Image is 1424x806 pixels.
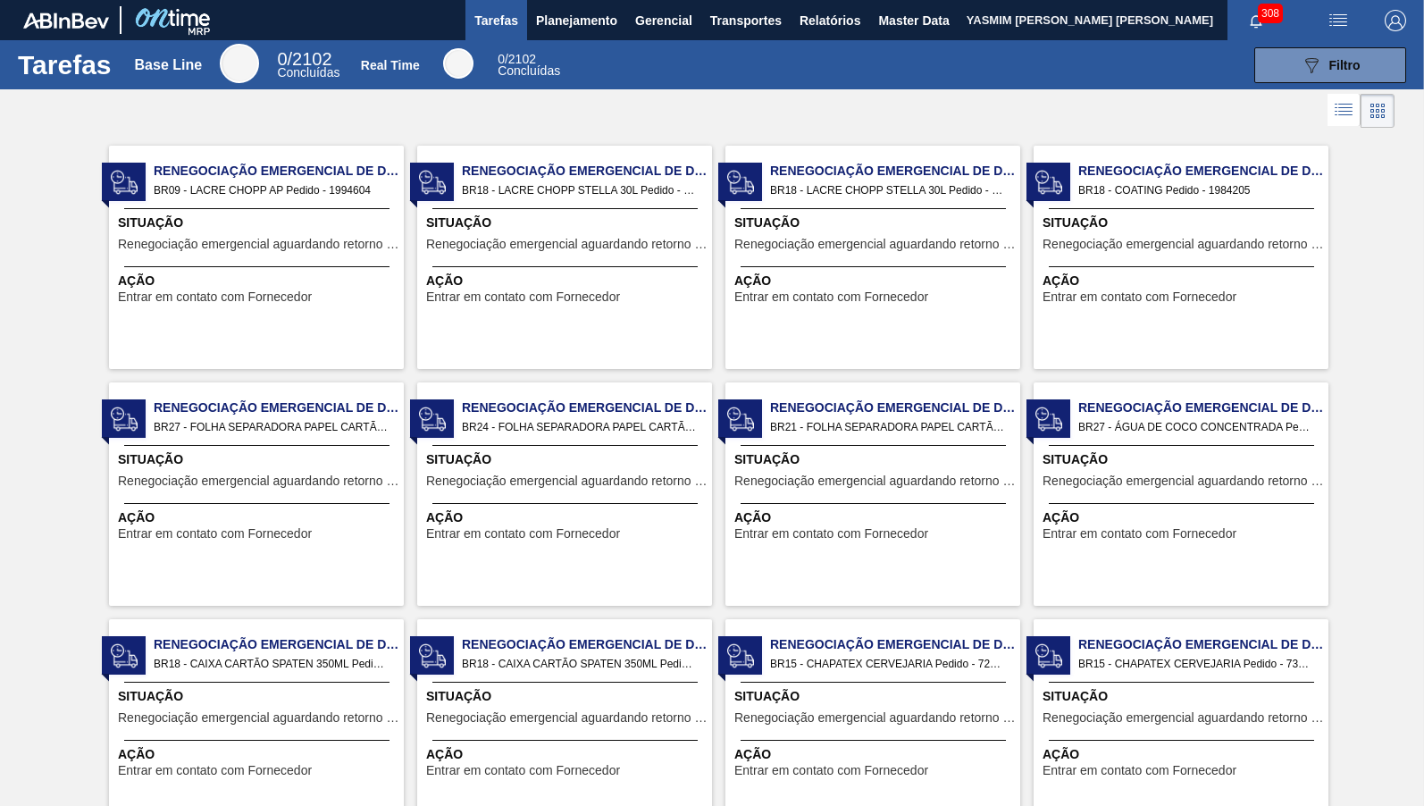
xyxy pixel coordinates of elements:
[1078,654,1314,674] span: BR15 - CHAPATEX CERVEJARIA Pedido - 734697
[734,214,1016,232] span: Situação
[361,58,420,72] div: Real Time
[727,406,754,432] img: status
[770,417,1006,437] span: BR21 - FOLHA SEPARADORA PAPEL CARTÃO Pedido - 2006998
[118,711,399,725] span: Renegociação emergencial aguardando retorno Fornecedor
[1328,10,1349,31] img: userActions
[118,238,399,251] span: Renegociação emergencial aguardando retorno Fornecedor
[154,162,404,181] span: Renegociação Emergencial de Data
[734,238,1016,251] span: Renegociação emergencial aguardando retorno Fornecedor
[154,399,404,417] span: Renegociação Emergencial de Data
[18,55,112,75] h1: Tarefas
[111,406,138,432] img: status
[118,527,312,541] span: Entrar em contato com Fornecedor
[1043,527,1236,541] span: Entrar em contato com Fornecedor
[118,764,312,777] span: Entrar em contato com Fornecedor
[462,654,698,674] span: BR18 - CAIXA CARTÃO SPATEN 350ML Pedido - 1994342
[135,57,203,73] div: Base Line
[118,214,399,232] span: Situação
[1078,417,1314,437] span: BR27 - ÁGUA DE COCO CONCENTRADA Pedido - 633752
[1043,290,1236,304] span: Entrar em contato com Fornecedor
[419,169,446,196] img: status
[498,52,505,66] span: 0
[462,181,698,200] span: BR18 - LACRE CHOPP STELLA 30L Pedido - 1994607
[111,642,138,669] img: status
[154,181,390,200] span: BR09 - LACRE CHOPP AP Pedido - 1994604
[1035,406,1062,432] img: status
[277,65,339,80] span: Concluídas
[734,450,1016,469] span: Situação
[878,10,949,31] span: Master Data
[419,406,446,432] img: status
[118,745,399,764] span: Ação
[734,745,1016,764] span: Ação
[154,635,404,654] span: Renegociação Emergencial de Data
[426,272,708,290] span: Ação
[734,764,928,777] span: Entrar em contato com Fornecedor
[498,54,560,77] div: Real Time
[426,687,708,706] span: Situação
[1043,214,1324,232] span: Situação
[770,162,1020,181] span: Renegociação Emergencial de Data
[426,764,620,777] span: Entrar em contato com Fornecedor
[1254,47,1406,83] button: Filtro
[277,52,339,79] div: Base Line
[118,474,399,488] span: Renegociação emergencial aguardando retorno Fornecedor
[118,272,399,290] span: Ação
[118,450,399,469] span: Situação
[426,508,708,527] span: Ação
[1043,450,1324,469] span: Situação
[1258,4,1283,23] span: 308
[1078,181,1314,200] span: BR18 - COATING Pedido - 1984205
[474,10,518,31] span: Tarefas
[727,642,754,669] img: status
[498,63,560,78] span: Concluídas
[118,508,399,527] span: Ação
[220,44,259,83] div: Base Line
[1227,8,1285,33] button: Notificações
[426,745,708,764] span: Ação
[536,10,617,31] span: Planejamento
[1328,94,1361,128] div: Visão em Lista
[426,474,708,488] span: Renegociação emergencial aguardando retorno Fornecedor
[734,290,928,304] span: Entrar em contato com Fornecedor
[23,13,109,29] img: TNhmsLtSVTkK8tSr43FrP2fwEKptu5GPRR3wAAAABJRU5ErkJggg==
[1035,642,1062,669] img: status
[462,162,712,181] span: Renegociação Emergencial de Data
[1043,238,1324,251] span: Renegociação emergencial aguardando retorno Fornecedor
[111,169,138,196] img: status
[1043,474,1324,488] span: Renegociação emergencial aguardando retorno Fornecedor
[770,654,1006,674] span: BR15 - CHAPATEX CERVEJARIA Pedido - 721850
[426,290,620,304] span: Entrar em contato com Fornecedor
[154,654,390,674] span: BR18 - CAIXA CARTÃO SPATEN 350ML Pedido - 1994341
[118,687,399,706] span: Situação
[734,687,1016,706] span: Situação
[426,214,708,232] span: Situação
[1043,272,1324,290] span: Ação
[426,450,708,469] span: Situação
[498,52,536,66] span: / 2102
[1043,711,1324,725] span: Renegociação emergencial aguardando retorno Fornecedor
[426,711,708,725] span: Renegociação emergencial aguardando retorno Fornecedor
[1043,508,1324,527] span: Ação
[1043,764,1236,777] span: Entrar em contato com Fornecedor
[770,181,1006,200] span: BR18 - LACRE CHOPP STELLA 30L Pedido - 1994608
[277,49,331,69] span: / 2102
[154,417,390,437] span: BR27 - FOLHA SEPARADORA PAPEL CARTÃO Pedido - 2004528
[1078,635,1328,654] span: Renegociação Emergencial de Data
[426,238,708,251] span: Renegociação emergencial aguardando retorno Fornecedor
[800,10,860,31] span: Relatórios
[1035,169,1062,196] img: status
[734,272,1016,290] span: Ação
[734,527,928,541] span: Entrar em contato com Fornecedor
[419,642,446,669] img: status
[734,711,1016,725] span: Renegociação emergencial aguardando retorno Fornecedor
[443,48,473,79] div: Real Time
[462,417,698,437] span: BR24 - FOLHA SEPARADORA PAPEL CARTÃO Pedido - 2008910
[770,399,1020,417] span: Renegociação Emergencial de Data
[770,635,1020,654] span: Renegociação Emergencial de Data
[727,169,754,196] img: status
[1078,399,1328,417] span: Renegociação Emergencial de Data
[734,508,1016,527] span: Ação
[734,474,1016,488] span: Renegociação emergencial aguardando retorno Fornecedor
[277,49,287,69] span: 0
